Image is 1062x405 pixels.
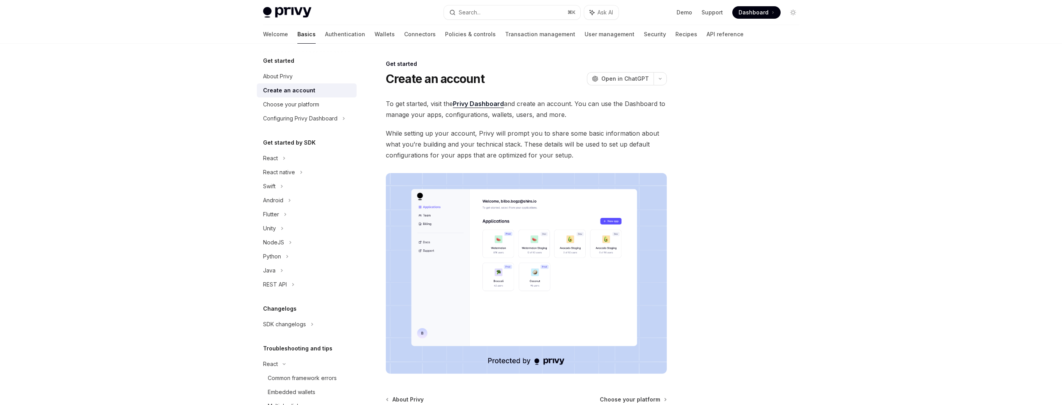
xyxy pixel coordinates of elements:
a: Welcome [263,25,288,44]
div: Unity [263,224,276,233]
a: Demo [677,9,692,16]
div: React [263,359,278,369]
h5: Get started [263,56,294,65]
div: Flutter [263,210,279,219]
span: ⌘ K [567,9,576,16]
a: Basics [297,25,316,44]
div: Get started [386,60,667,68]
span: While setting up your account, Privy will prompt you to share some basic information about what y... [386,128,667,161]
span: Open in ChatGPT [601,75,649,83]
div: NodeJS [263,238,284,247]
div: Swift [263,182,276,191]
div: Choose your platform [263,100,319,109]
div: SDK changelogs [263,320,306,329]
a: User management [585,25,634,44]
a: Dashboard [732,6,781,19]
h5: Troubleshooting and tips [263,344,332,353]
div: Android [263,196,283,205]
span: Choose your platform [600,396,660,403]
a: Create an account [257,83,357,97]
div: Embedded wallets [268,387,315,397]
img: images/Dash.png [386,173,667,374]
button: Open in ChatGPT [587,72,654,85]
a: Policies & controls [445,25,496,44]
div: React native [263,168,295,177]
span: About Privy [392,396,424,403]
div: React [263,154,278,163]
a: Authentication [325,25,365,44]
span: Ask AI [597,9,613,16]
div: Common framework errors [268,373,337,383]
h5: Get started by SDK [263,138,316,147]
a: API reference [707,25,744,44]
a: About Privy [387,396,424,403]
button: Ask AI [584,5,618,19]
div: Create an account [263,86,315,95]
div: Configuring Privy Dashboard [263,114,338,123]
div: Python [263,252,281,261]
span: To get started, visit the and create an account. You can use the Dashboard to manage your apps, c... [386,98,667,120]
h1: Create an account [386,72,484,86]
button: Toggle dark mode [787,6,799,19]
a: Wallets [375,25,395,44]
div: About Privy [263,72,293,81]
div: REST API [263,280,287,289]
div: Search... [459,8,481,17]
a: Common framework errors [257,371,357,385]
h5: Changelogs [263,304,297,313]
div: Java [263,266,276,275]
a: Transaction management [505,25,575,44]
a: Support [702,9,723,16]
a: Privy Dashboard [453,100,504,108]
a: About Privy [257,69,357,83]
img: light logo [263,7,311,18]
a: Embedded wallets [257,385,357,399]
a: Security [644,25,666,44]
a: Connectors [404,25,436,44]
a: Choose your platform [257,97,357,111]
span: Dashboard [739,9,769,16]
button: Search...⌘K [444,5,580,19]
a: Choose your platform [600,396,666,403]
a: Recipes [675,25,697,44]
